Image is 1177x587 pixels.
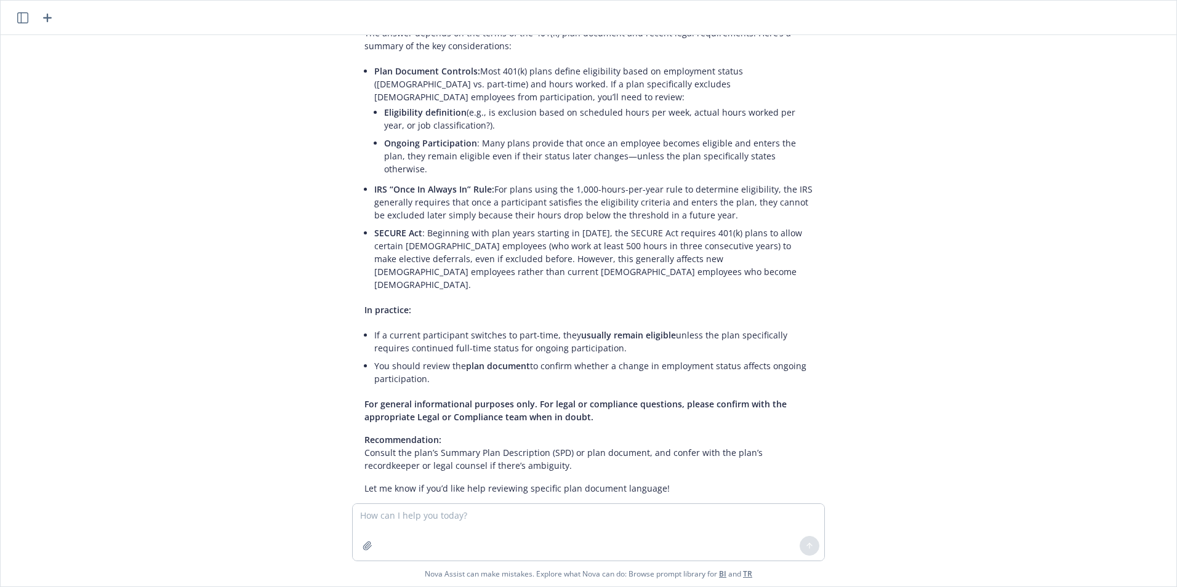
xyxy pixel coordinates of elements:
p: For plans using the 1,000-hours-per-year rule to determine eligibility, the IRS generally require... [374,183,813,222]
span: Plan Document Controls: [374,65,480,77]
p: Consult the plan’s Summary Plan Description (SPD) or plan document, and confer with the plan’s re... [364,433,813,472]
span: Eligibility definition [384,106,467,118]
a: TR [743,569,752,579]
span: SECURE Act [374,227,422,239]
li: You should review the to confirm whether a change in employment status affects ongoing participat... [374,357,813,388]
p: : Beginning with plan years starting in [DATE], the SECURE Act requires 401(k) plans to allow cer... [374,226,813,291]
li: (e.g., is exclusion based on scheduled hours per week, actual hours worked per year, or job class... [384,103,813,134]
a: BI [719,569,726,579]
span: For general informational purposes only. For legal or compliance questions, please confirm with t... [364,398,787,423]
span: usually remain eligible [581,329,676,341]
li: : Many plans provide that once an employee becomes eligible and enters the plan, they remain elig... [384,134,813,178]
span: IRS “Once In Always In” Rule: [374,183,494,195]
span: Nova Assist can make mistakes. Explore what Nova can do: Browse prompt library for and [6,561,1171,586]
li: If a current participant switches to part-time, they unless the plan specifically requires contin... [374,326,813,357]
p: The answer depends on the terms of the 401(k) plan document and recent legal requirements. Here’s... [364,26,813,52]
p: Most 401(k) plans define eligibility based on employment status ([DEMOGRAPHIC_DATA] vs. part-time... [374,65,813,103]
p: Let me know if you’d like help reviewing specific plan document language! [364,482,813,495]
span: Recommendation: [364,434,441,445]
span: Ongoing Participation [384,137,477,149]
span: plan document [466,360,530,372]
span: In practice: [364,304,411,316]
